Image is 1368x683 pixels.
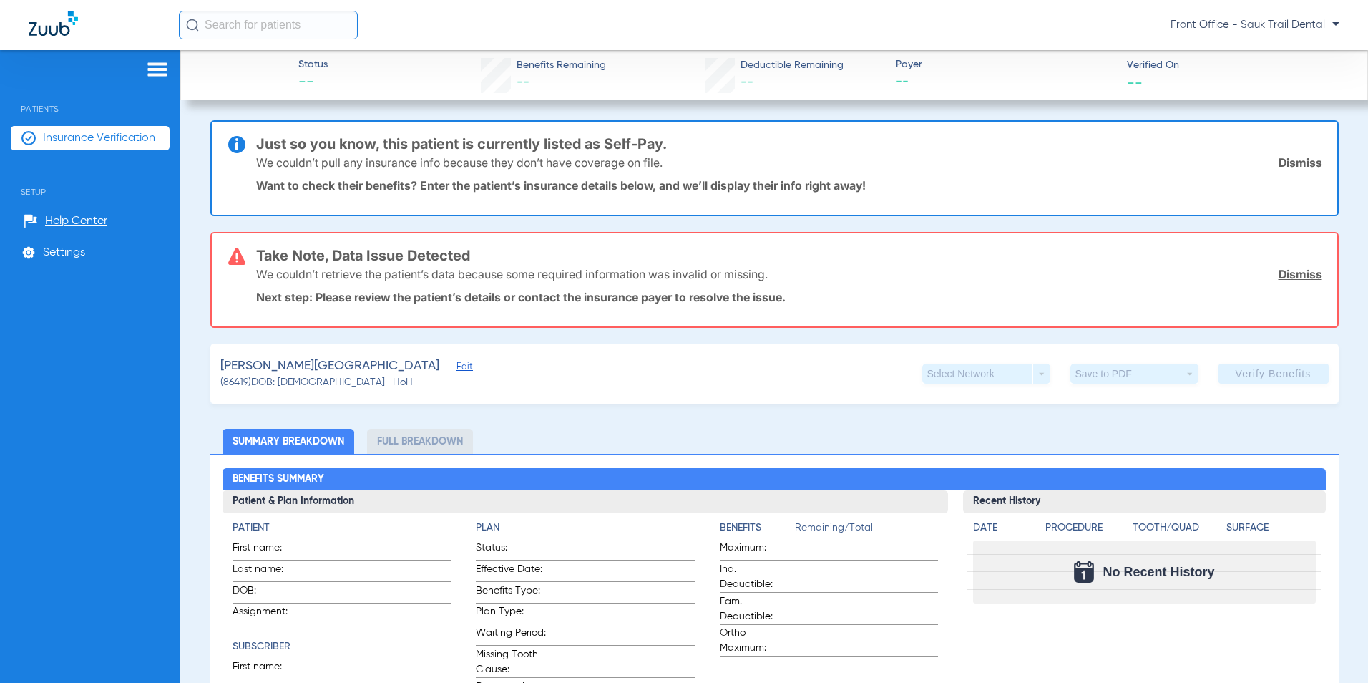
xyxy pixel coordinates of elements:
[476,626,546,645] span: Waiting Period:
[233,562,303,581] span: Last name:
[1045,520,1128,541] app-breakdown-title: Procedure
[233,639,451,654] h4: Subscriber
[1127,74,1143,89] span: --
[233,604,303,624] span: Assignment:
[1279,267,1322,281] a: Dismiss
[223,468,1326,491] h2: Benefits Summary
[256,137,1322,151] h3: Just so you know, this patient is currently listed as Self-Pay.
[220,375,413,390] span: (86419) DOB: [DEMOGRAPHIC_DATA] - HoH
[476,541,546,560] span: Status:
[973,520,1033,541] app-breakdown-title: Date
[256,267,768,281] p: We couldn’t retrieve the patient’s data because some required information was invalid or missing.
[43,246,85,260] span: Settings
[256,155,663,170] p: We couldn’t pull any insurance info because they don’t have coverage on file.
[476,583,546,603] span: Benefits Type:
[179,11,358,39] input: Search for patients
[43,131,155,145] span: Insurance Verification
[720,626,790,656] span: Ortho Maximum:
[476,562,546,581] span: Effective Date:
[367,429,473,454] li: Full Breakdown
[298,57,328,72] span: Status
[233,520,451,536] h4: Patient
[1045,520,1128,536] h4: Procedure
[720,562,790,592] span: Ind. Deductible:
[233,583,303,603] span: DOB:
[476,520,694,536] h4: Plan
[298,73,328,93] span: --
[186,19,199,32] img: Search Icon
[1133,520,1222,541] app-breakdown-title: Tooth/Quad
[233,659,303,679] span: First name:
[1127,58,1345,73] span: Verified On
[1226,520,1316,541] app-breakdown-title: Surface
[720,520,795,541] app-breakdown-title: Benefits
[896,73,1114,91] span: --
[1296,614,1368,683] iframe: Chat Widget
[11,165,170,197] span: Setup
[1226,520,1316,536] h4: Surface
[256,290,1322,304] p: Next step: Please review the patient’s details or contact the insurance payer to resolve the issue.
[45,214,107,228] span: Help Center
[233,541,303,560] span: First name:
[228,248,245,265] img: error-icon
[517,58,606,73] span: Benefits Remaining
[11,82,170,114] span: Patients
[1133,520,1222,536] h4: Tooth/Quad
[220,357,439,375] span: [PERSON_NAME][GEOGRAPHIC_DATA]
[223,429,354,454] li: Summary Breakdown
[228,136,245,153] img: info-icon
[720,594,790,624] span: Fam. Deductible:
[1074,561,1094,583] img: Calendar
[1279,155,1322,170] a: Dismiss
[963,490,1326,513] h3: Recent History
[256,178,1322,193] p: Want to check their benefits? Enter the patient’s insurance details below, and we’ll display thei...
[29,11,78,36] img: Zuub Logo
[1171,18,1339,32] span: Front Office - Sauk Trail Dental
[476,604,546,624] span: Plan Type:
[223,490,948,513] h3: Patient & Plan Information
[741,76,753,89] span: --
[896,57,1114,72] span: Payer
[517,76,529,89] span: --
[24,214,107,228] a: Help Center
[973,520,1033,536] h4: Date
[741,58,844,73] span: Deductible Remaining
[720,541,790,560] span: Maximum:
[1103,565,1214,579] span: No Recent History
[456,362,469,375] span: Edit
[256,248,1322,263] h3: Take Note, Data Issue Detected
[476,647,546,677] span: Missing Tooth Clause:
[720,520,795,536] h4: Benefits
[795,520,938,541] span: Remaining/Total
[146,61,169,78] img: hamburger-icon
